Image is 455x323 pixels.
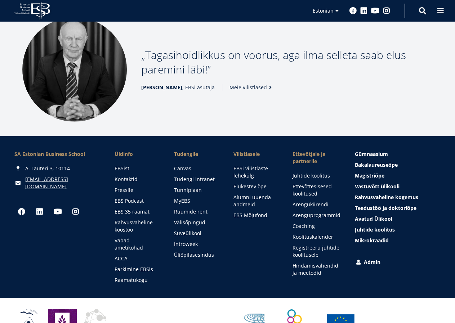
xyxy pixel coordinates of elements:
[115,255,160,262] a: ACCA
[355,194,441,201] a: Rahvusvaheline kogemus
[50,205,65,219] a: Youtube
[141,84,182,91] strong: [PERSON_NAME]
[174,176,219,183] a: Tudengi intranet
[115,208,160,215] a: EBS 35 raamat
[174,251,219,259] a: Üliõpilasesindus
[174,197,219,205] a: MyEBS
[355,237,441,244] a: Mikrokraadid
[355,151,388,157] span: Gümnaasium
[233,212,278,219] a: EBS Mõjufond
[174,241,219,248] a: Introweek
[14,151,100,158] div: SA Estonian Business School
[115,277,160,284] a: Raamatukogu
[115,237,160,251] a: Vabad ametikohad
[174,165,219,172] a: Canvas
[355,259,441,266] a: Admin
[355,205,441,212] a: Teadustöö ja doktoriõpe
[141,84,215,91] span: , EBSi asutaja
[355,161,441,169] a: Bakalaureuseõpe
[355,226,395,233] span: Juhtide koolitus
[14,205,29,219] a: Facebook
[115,197,160,205] a: EBS Podcast
[355,172,441,179] a: Magistriõpe
[355,151,441,158] a: Gümnaasium
[141,48,433,77] p: Tagasihoidlikkus on voorus, aga ilma selleta saab elus paremini läbi!
[174,187,219,194] a: Tunniplaan
[360,7,367,14] a: Linkedin
[355,172,384,179] span: Magistriõpe
[174,208,219,215] a: Ruumide rent
[383,7,390,14] a: Instagram
[293,183,340,197] a: Ettevõttesisesed koolitused
[115,266,160,273] a: Parkimine EBSis
[233,151,278,158] span: Vilistlasele
[355,183,441,190] a: Vastuvõtt ülikooli
[174,219,219,226] a: Välisõpingud
[293,244,340,259] a: Registreeru juhtide koolitusele
[229,84,274,91] a: Meie vilistlased
[233,183,278,190] a: Elukestev õpe
[14,165,100,172] div: A. Lauteri 3, 10114
[355,205,416,211] span: Teadustöö ja doktoriõpe
[115,165,160,172] a: EBSist
[355,215,392,222] span: Avatud Ülikool
[174,151,219,158] a: Tudengile
[233,165,278,179] a: EBSi vilistlaste lehekülg
[293,223,340,230] a: Coaching
[293,233,340,241] a: Koolituskalender
[293,262,340,277] a: Hindamisvahendid ja meetodid
[68,205,83,219] a: Instagram
[32,205,47,219] a: Linkedin
[355,161,398,168] span: Bakalaureuseõpe
[355,215,441,223] a: Avatud Ülikool
[25,176,100,190] a: [EMAIL_ADDRESS][DOMAIN_NAME]
[355,183,400,190] span: Vastuvõtt ülikooli
[115,151,160,158] span: Üldinfo
[293,172,340,179] a: Juhtide koolitus
[174,230,219,237] a: Suveülikool
[115,219,160,233] a: Rahvusvaheline koostöö
[115,187,160,194] a: Pressile
[371,7,379,14] a: Youtube
[22,17,127,122] img: Madis Habakuk
[293,201,340,208] a: Arengukiirendi
[293,151,340,165] span: Ettevõtjale ja partnerile
[355,226,441,233] a: Juhtide koolitus
[233,194,278,208] a: Alumni uuenda andmeid
[293,212,340,219] a: Arenguprogrammid
[355,237,389,244] span: Mikrokraadid
[349,7,357,14] a: Facebook
[355,194,418,201] span: Rahvusvaheline kogemus
[115,176,160,183] a: Kontaktid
